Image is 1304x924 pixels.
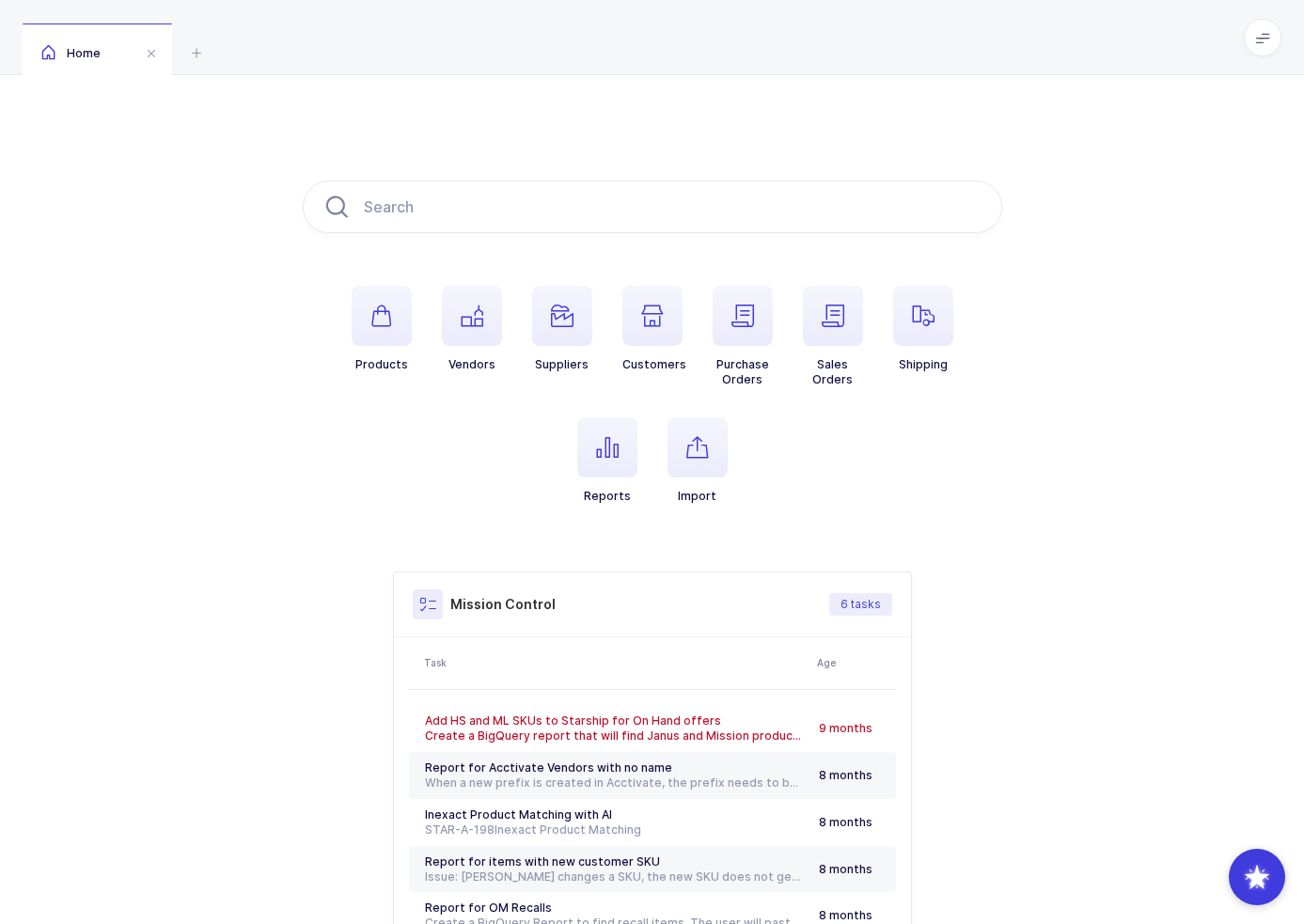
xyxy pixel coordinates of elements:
[803,286,863,387] button: SalesOrders
[668,417,728,504] button: Import
[841,597,881,612] span: 6 tasks
[442,286,502,372] button: Vendors
[577,417,637,504] button: Reports
[450,595,556,614] h3: Mission Control
[893,286,953,372] button: Shipping
[713,286,773,387] button: PurchaseOrders
[352,286,412,372] button: Products
[41,46,101,60] span: Home
[532,286,592,372] button: Suppliers
[622,286,686,372] button: Customers
[303,180,1002,233] input: Search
